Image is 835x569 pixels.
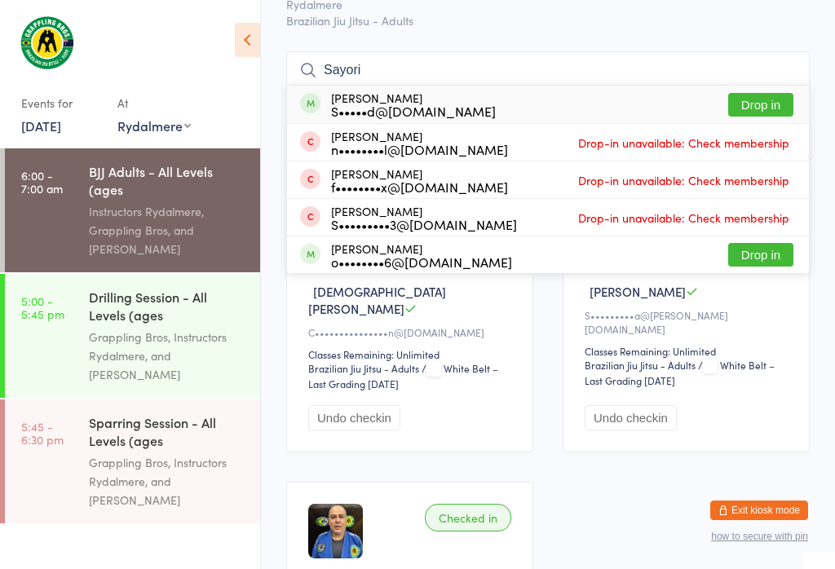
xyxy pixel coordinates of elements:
div: [PERSON_NAME] [331,205,517,231]
div: Instructors Rydalmere, Grappling Bros, and [PERSON_NAME] [89,202,246,258]
div: [PERSON_NAME] [331,167,508,193]
button: Drop in [728,93,793,117]
div: Classes Remaining: Unlimited [308,347,516,361]
div: S•••••d@[DOMAIN_NAME] [331,104,496,117]
span: Brazilian Jiu Jitsu - Adults [286,12,810,29]
time: 5:00 - 5:45 pm [21,294,64,320]
div: Sparring Session - All Levels (ages [DEMOGRAPHIC_DATA]+) [89,413,246,453]
button: Undo checkin [308,405,400,430]
span: [DEMOGRAPHIC_DATA][PERSON_NAME] [308,283,446,317]
button: Exit kiosk mode [710,501,808,520]
div: S•••••••••3@[DOMAIN_NAME] [331,218,517,231]
div: o••••••••6@[DOMAIN_NAME] [331,255,512,268]
span: Drop-in unavailable: Check membership [574,130,793,155]
a: 5:00 -5:45 pmDrilling Session - All Levels (ages [DEMOGRAPHIC_DATA]+)Grappling Bros, Instructors ... [5,274,260,398]
div: Grappling Bros, Instructors Rydalmere, and [PERSON_NAME] [89,453,246,509]
div: f••••••••x@[DOMAIN_NAME] [331,180,508,193]
div: [PERSON_NAME] [331,242,512,268]
span: Drop-in unavailable: Check membership [574,205,793,230]
button: Drop in [728,243,793,267]
div: Grappling Bros, Instructors Rydalmere, and [PERSON_NAME] [89,328,246,384]
div: Drilling Session - All Levels (ages [DEMOGRAPHIC_DATA]+) [89,288,246,328]
div: Classes Remaining: Unlimited [585,344,793,358]
a: 6:00 -7:00 amBJJ Adults - All Levels (ages [DEMOGRAPHIC_DATA]+)Instructors Rydalmere, Grappling B... [5,148,260,272]
button: Undo checkin [585,405,677,430]
div: Brazilian Jiu Jitsu - Adults [585,358,696,372]
div: Rydalmere [117,117,191,135]
div: C•••••••••••••••n@[DOMAIN_NAME] [308,325,516,339]
input: Search [286,51,810,89]
img: image1702580857.png [308,504,363,558]
time: 5:45 - 6:30 pm [21,420,64,446]
div: S•••••••••a@[PERSON_NAME][DOMAIN_NAME] [585,308,793,336]
time: 6:00 - 7:00 am [21,169,63,195]
div: BJJ Adults - All Levels (ages [DEMOGRAPHIC_DATA]+) [89,162,246,202]
div: Events for [21,90,101,117]
img: Grappling Bros Rydalmere [16,12,77,73]
div: n••••••••l@[DOMAIN_NAME] [331,143,508,156]
button: how to secure with pin [711,531,808,542]
a: 5:45 -6:30 pmSparring Session - All Levels (ages [DEMOGRAPHIC_DATA]+)Grappling Bros, Instructors ... [5,399,260,523]
div: [PERSON_NAME] [331,91,496,117]
div: Checked in [425,504,511,532]
div: Brazilian Jiu Jitsu - Adults [308,361,419,375]
span: Drop-in unavailable: Check membership [574,168,793,192]
div: At [117,90,191,117]
a: [DATE] [21,117,61,135]
div: [PERSON_NAME] [331,130,508,156]
span: [PERSON_NAME] [590,283,686,300]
